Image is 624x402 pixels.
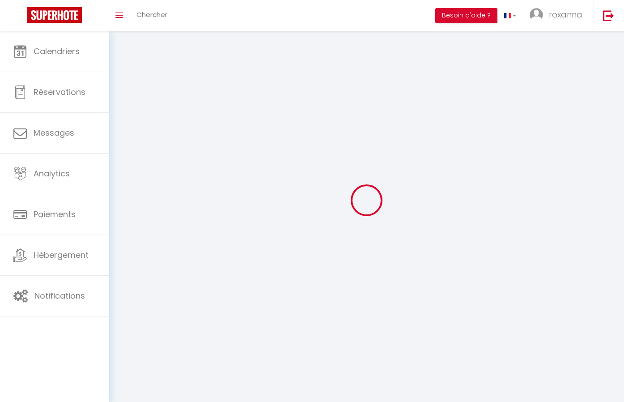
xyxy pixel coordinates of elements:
span: Analytics [34,168,70,179]
img: logout [603,10,614,21]
span: roxanna [549,9,582,20]
span: Notifications [34,290,85,301]
span: Paiements [34,209,76,220]
span: Messages [34,127,74,138]
span: Chercher [136,10,167,19]
span: Hébergement [34,249,89,261]
span: Calendriers [34,46,80,57]
span: Réservations [34,86,85,98]
img: ... [530,8,543,21]
img: Super Booking [27,7,82,23]
button: Besoin d'aide ? [435,8,497,23]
